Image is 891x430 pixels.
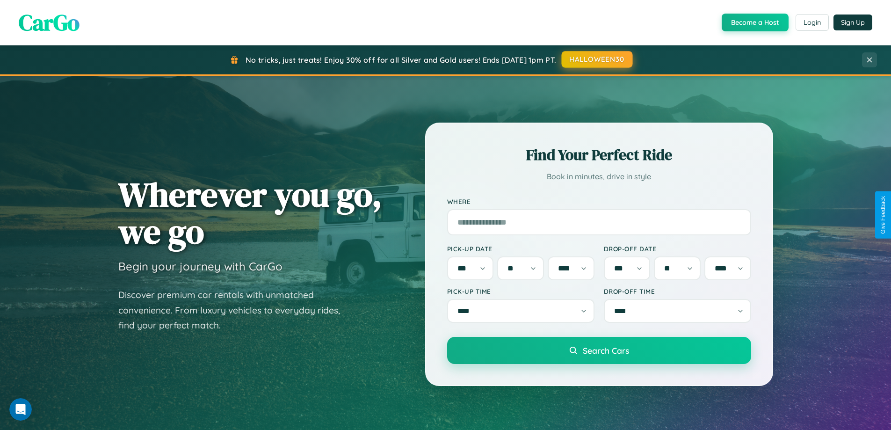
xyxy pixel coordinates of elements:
[447,287,594,295] label: Pick-up Time
[880,196,886,234] div: Give Feedback
[604,287,751,295] label: Drop-off Time
[796,14,829,31] button: Login
[447,197,751,205] label: Where
[447,337,751,364] button: Search Cars
[583,345,629,356] span: Search Cars
[447,145,751,165] h2: Find Your Perfect Ride
[447,245,594,253] label: Pick-up Date
[447,170,751,183] p: Book in minutes, drive in style
[118,287,352,333] p: Discover premium car rentals with unmatched convenience. From luxury vehicles to everyday rides, ...
[246,55,556,65] span: No tricks, just treats! Enjoy 30% off for all Silver and Gold users! Ends [DATE] 1pm PT.
[562,51,633,68] button: HALLOWEEN30
[19,7,80,38] span: CarGo
[9,398,32,421] iframe: Intercom live chat
[604,245,751,253] label: Drop-off Date
[118,259,283,273] h3: Begin your journey with CarGo
[118,176,382,250] h1: Wherever you go, we go
[833,15,872,30] button: Sign Up
[722,14,789,31] button: Become a Host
